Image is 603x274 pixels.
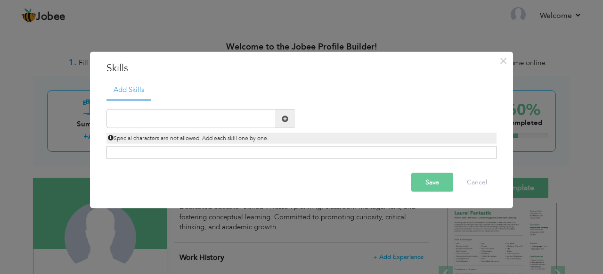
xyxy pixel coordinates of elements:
[411,173,453,192] button: Save
[457,173,497,192] button: Cancel
[106,80,151,100] a: Add Skills
[496,53,511,68] button: Close
[499,52,507,69] span: ×
[106,61,497,75] h3: Skills
[108,134,269,142] span: Special characters are not allowed. Add each skill one by one.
